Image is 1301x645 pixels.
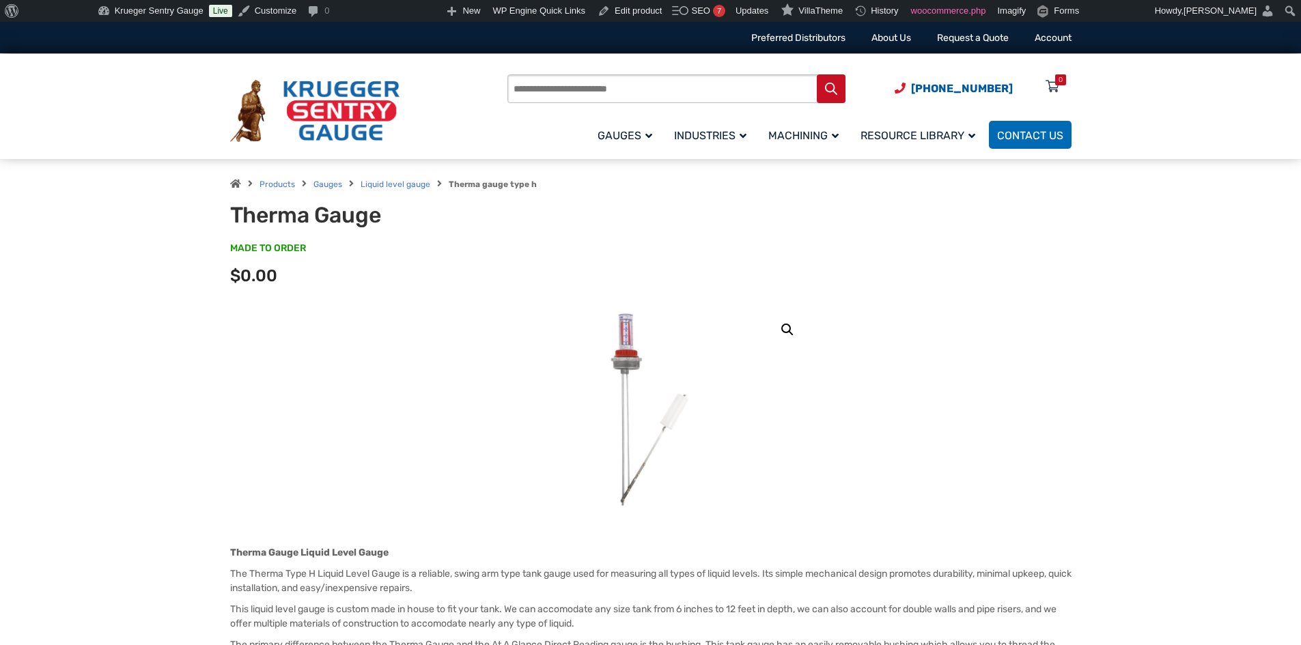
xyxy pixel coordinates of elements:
strong: Therma gauge type h [449,180,537,189]
a: Industries [666,119,760,151]
a: Gauges [589,119,666,151]
span: Machining [768,129,839,142]
strong: Therma Gauge Liquid Level Gauge [230,547,389,558]
p: This liquid level gauge is custom made in house to fit your tank. We can accomodate any size tank... [230,602,1072,631]
a: Machining [760,119,852,151]
a: Account [1035,32,1072,44]
a: View full-screen image gallery [775,317,800,342]
span: Contact Us [997,129,1063,142]
span: $0.00 [230,266,277,285]
span: Gauges [598,129,652,142]
span: MADE TO ORDER [230,242,306,255]
a: Resource Library [852,119,989,151]
span: Resource Library [861,129,975,142]
a: About Us [871,32,911,44]
p: The Therma Type H Liquid Level Gauge is a reliable, swing arm type tank gauge used for measuring ... [230,567,1072,595]
img: Krueger Sentry Gauge [230,80,400,143]
a: Products [260,180,295,189]
span: [PHONE_NUMBER] [911,82,1013,95]
a: Preferred Distributors [751,32,845,44]
span: Industries [674,129,746,142]
h1: Therma Gauge [230,202,567,228]
a: Gauges [313,180,342,189]
a: Request a Quote [937,32,1009,44]
a: Contact Us [989,121,1072,149]
a: Phone Number (920) 434-8860 [895,80,1013,97]
div: 0 [1059,74,1063,85]
a: Liquid level gauge [361,180,430,189]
